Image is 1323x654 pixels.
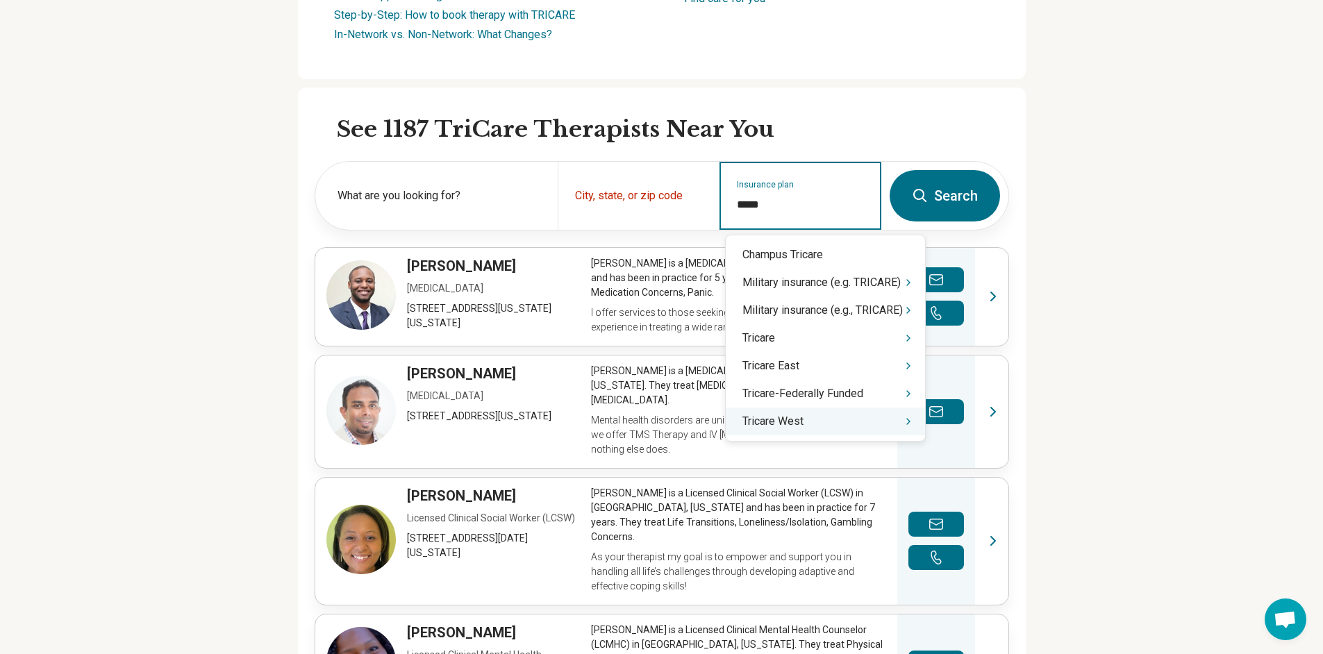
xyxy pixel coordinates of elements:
[908,301,964,326] button: Make a phone call
[334,8,575,22] a: Step-by-Step: How to book therapy with TRICARE
[337,115,1009,144] h2: See 1187 TriCare Therapists Near You
[726,380,925,408] div: Tricare-Federally Funded
[908,512,964,537] button: Send a message
[908,267,964,292] button: Send a message
[726,408,925,435] div: Tricare West
[334,28,552,41] a: In-Network vs. Non-Network: What Changes?
[726,241,925,435] div: Suggestions
[726,269,925,296] div: Military insurance (e.g. TRICARE)
[908,399,964,424] button: Send a message
[338,187,541,204] label: What are you looking for?
[726,352,925,380] div: Tricare East
[890,170,1000,221] button: Search
[726,241,925,269] div: Champus Tricare
[726,296,925,324] div: Military insurance (e.g., TRICARE)
[1265,598,1306,640] div: Open chat
[726,324,925,352] div: Tricare
[908,545,964,570] button: Make a phone call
